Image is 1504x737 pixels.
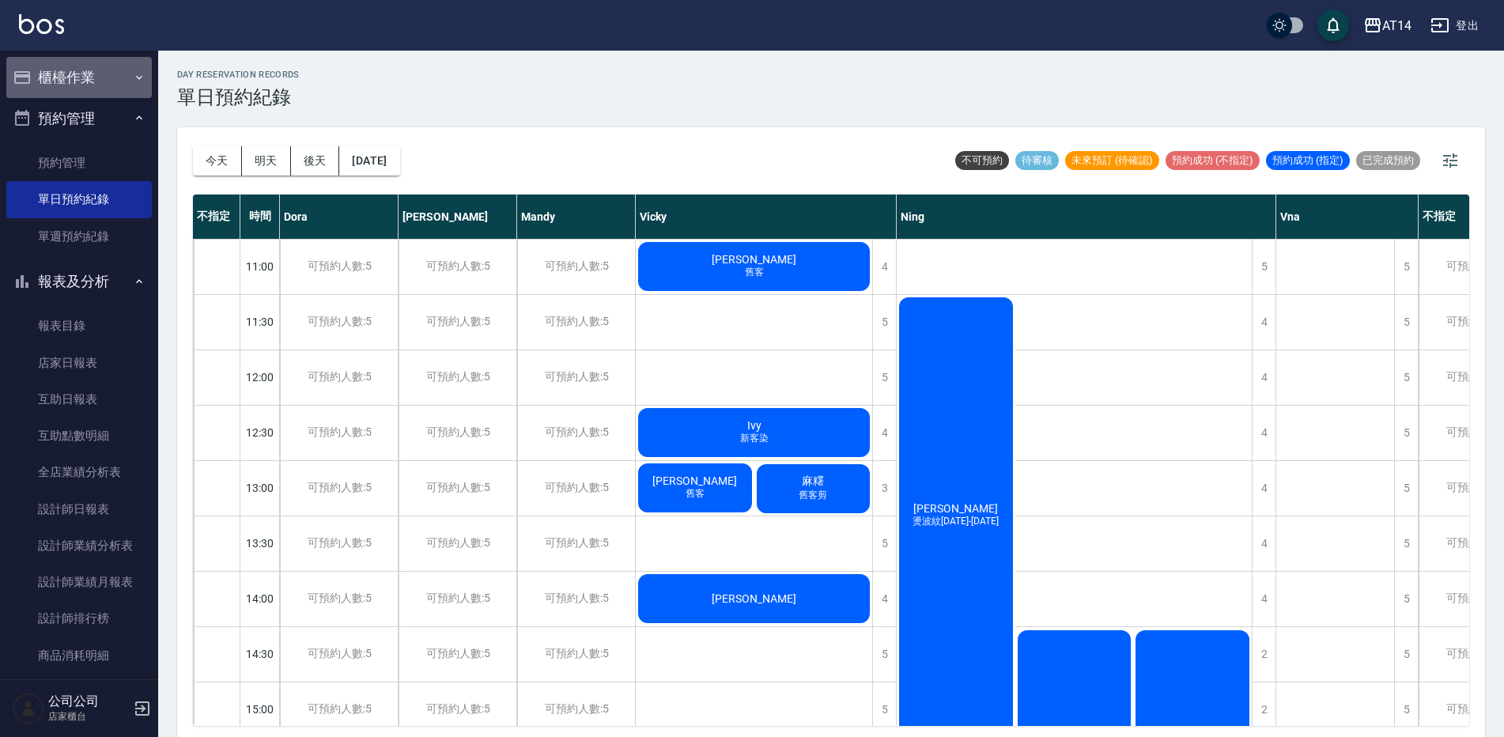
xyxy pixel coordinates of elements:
[177,86,300,108] h3: 單日預約紀錄
[1394,406,1418,460] div: 5
[517,682,635,737] div: 可預約人數:5
[1276,195,1419,239] div: Vna
[6,674,152,710] a: 單一服務項目查詢
[742,266,767,279] span: 舊客
[709,253,799,266] span: [PERSON_NAME]
[280,516,398,571] div: 可預約人數:5
[1252,572,1275,626] div: 4
[872,627,896,682] div: 5
[1382,16,1411,36] div: AT14
[339,146,399,176] button: [DATE]
[1394,240,1418,294] div: 5
[517,195,636,239] div: Mandy
[517,295,635,350] div: 可預約人數:5
[242,146,291,176] button: 明天
[399,461,516,516] div: 可預約人數:5
[240,195,280,239] div: 時間
[6,418,152,454] a: 互助點數明細
[399,295,516,350] div: 可預約人數:5
[1166,153,1260,168] span: 預約成功 (不指定)
[1252,295,1275,350] div: 4
[1424,11,1485,40] button: 登出
[897,195,1276,239] div: Ning
[872,350,896,405] div: 5
[1252,350,1275,405] div: 4
[1252,627,1275,682] div: 2
[910,502,1001,515] span: [PERSON_NAME]
[6,527,152,564] a: 設計師業績分析表
[177,70,300,80] h2: day Reservation records
[280,240,398,294] div: 可預約人數:5
[517,406,635,460] div: 可預約人數:5
[909,515,1002,528] span: 燙波紋[DATE]-[DATE]
[48,709,129,724] p: 店家櫃台
[1394,627,1418,682] div: 5
[280,682,398,737] div: 可預約人數:5
[872,295,896,350] div: 5
[399,682,516,737] div: 可預約人數:5
[193,146,242,176] button: 今天
[399,350,516,405] div: 可預約人數:5
[6,181,152,217] a: 單日預約紀錄
[872,682,896,737] div: 5
[1065,153,1159,168] span: 未來預訂 (待確認)
[399,240,516,294] div: 可預約人數:5
[1252,461,1275,516] div: 4
[240,571,280,626] div: 14:00
[955,153,1009,168] span: 不可預約
[1252,516,1275,571] div: 4
[6,564,152,600] a: 設計師業績月報表
[6,600,152,637] a: 設計師排行榜
[240,682,280,737] div: 15:00
[517,572,635,626] div: 可預約人數:5
[280,406,398,460] div: 可預約人數:5
[517,240,635,294] div: 可預約人數:5
[1394,350,1418,405] div: 5
[1357,9,1418,42] button: AT14
[1394,572,1418,626] div: 5
[6,218,152,255] a: 單週預約紀錄
[1394,682,1418,737] div: 5
[280,295,398,350] div: 可預約人數:5
[399,627,516,682] div: 可預約人數:5
[291,146,340,176] button: 後天
[6,637,152,674] a: 商品消耗明細
[240,626,280,682] div: 14:30
[1394,461,1418,516] div: 5
[399,406,516,460] div: 可預約人數:5
[13,693,44,724] img: Person
[240,239,280,294] div: 11:00
[6,454,152,490] a: 全店業績分析表
[795,489,830,502] span: 舊客剪
[709,592,799,605] span: [PERSON_NAME]
[799,474,827,489] span: 麻糬
[6,57,152,98] button: 櫃檯作業
[872,240,896,294] div: 4
[280,350,398,405] div: 可預約人數:5
[240,460,280,516] div: 13:00
[737,432,772,445] span: 新客染
[6,145,152,181] a: 預約管理
[1394,516,1418,571] div: 5
[6,381,152,418] a: 互助日報表
[280,627,398,682] div: 可預約人數:5
[872,461,896,516] div: 3
[6,98,152,139] button: 預約管理
[240,405,280,460] div: 12:30
[517,627,635,682] div: 可預約人數:5
[517,350,635,405] div: 可預約人數:5
[280,461,398,516] div: 可預約人數:5
[744,419,765,432] span: Ivy
[872,516,896,571] div: 5
[193,195,240,239] div: 不指定
[1252,406,1275,460] div: 4
[240,294,280,350] div: 11:30
[280,195,399,239] div: Dora
[6,491,152,527] a: 設計師日報表
[649,474,740,487] span: [PERSON_NAME]
[240,350,280,405] div: 12:00
[517,516,635,571] div: 可預約人數:5
[240,516,280,571] div: 13:30
[1015,153,1059,168] span: 待審核
[1266,153,1350,168] span: 預約成功 (指定)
